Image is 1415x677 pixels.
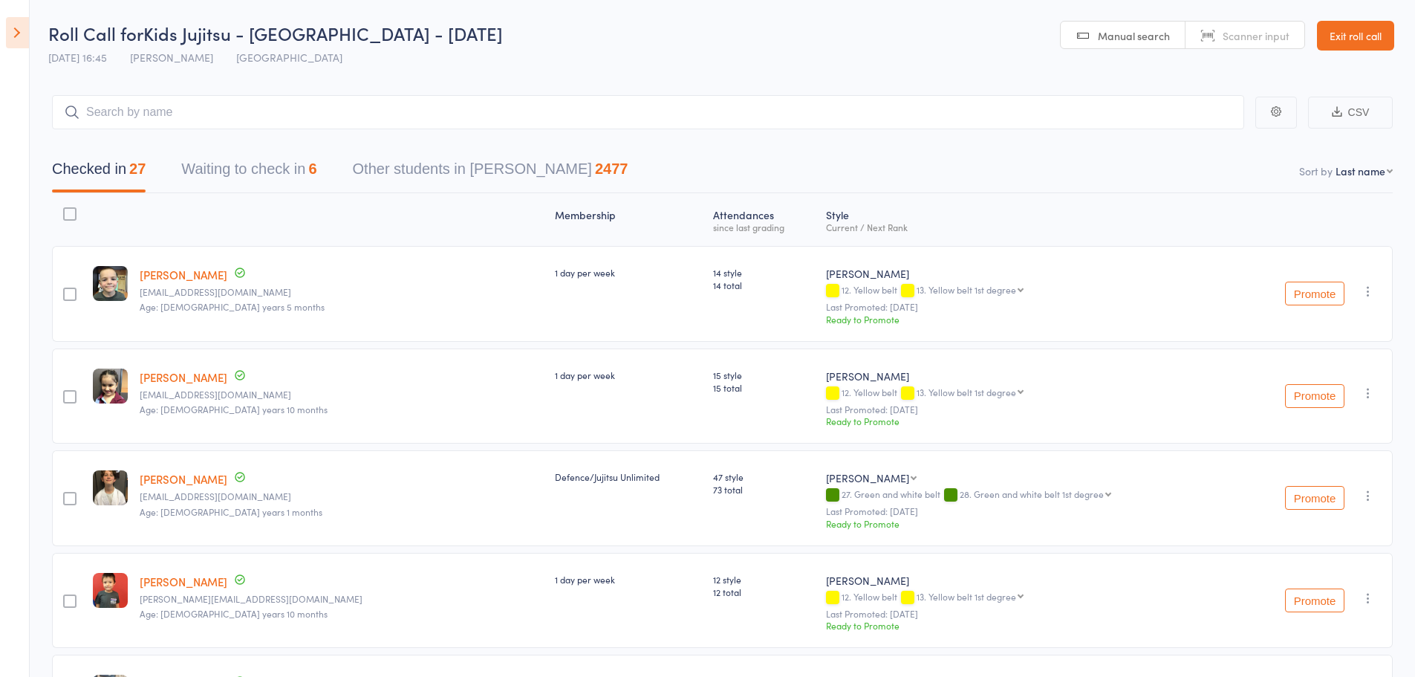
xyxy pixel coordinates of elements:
[93,266,128,301] img: image1737437062.png
[236,50,342,65] span: [GEOGRAPHIC_DATA]
[713,279,814,291] span: 14 total
[140,471,227,487] a: [PERSON_NAME]
[917,592,1016,601] div: 13. Yellow belt 1st degree
[140,594,543,604] small: sonia.li1989@hotmail.com
[826,266,1233,281] div: [PERSON_NAME]
[826,415,1233,427] div: Ready to Promote
[353,153,628,192] button: Other students in [PERSON_NAME]2477
[140,574,227,589] a: [PERSON_NAME]
[713,573,814,586] span: 12 style
[826,470,909,485] div: [PERSON_NAME]
[826,619,1233,632] div: Ready to Promote
[555,266,701,279] div: 1 day per week
[555,369,701,381] div: 1 day per week
[713,483,814,496] span: 73 total
[130,50,213,65] span: [PERSON_NAME]
[48,21,143,45] span: Roll Call for
[140,287,543,297] small: amyabbott27@hotmail.com
[1317,21,1394,51] a: Exit roll call
[181,153,316,192] button: Waiting to check in6
[713,586,814,598] span: 12 total
[52,153,146,192] button: Checked in27
[1285,486,1344,510] button: Promote
[713,222,814,232] div: since last grading
[713,470,814,483] span: 47 style
[917,387,1016,397] div: 13. Yellow belt 1st degree
[826,592,1233,604] div: 12. Yellow belt
[52,95,1244,129] input: Search by name
[917,285,1016,294] div: 13. Yellow belt 1st degree
[555,573,701,586] div: 1 day per week
[713,381,814,394] span: 15 total
[140,300,325,313] span: Age: [DEMOGRAPHIC_DATA] years 5 months
[93,573,128,608] img: image1739851566.png
[140,389,543,400] small: Mimiarguello@yahoo.com
[713,266,814,279] span: 14 style
[140,607,328,620] span: Age: [DEMOGRAPHIC_DATA] years 10 months
[826,387,1233,400] div: 12. Yellow belt
[826,489,1233,502] div: 27. Green and white belt
[140,505,322,518] span: Age: [DEMOGRAPHIC_DATA] years 1 months
[826,609,1233,619] small: Last Promoted: [DATE]
[826,369,1233,383] div: [PERSON_NAME]
[129,161,146,177] div: 27
[93,369,128,404] img: image1721631127.png
[1308,97,1393,129] button: CSV
[143,21,503,45] span: Kids Jujitsu - [GEOGRAPHIC_DATA] - [DATE]
[826,313,1233,325] div: Ready to Promote
[1223,28,1289,43] span: Scanner input
[1285,282,1344,305] button: Promote
[826,302,1233,312] small: Last Promoted: [DATE]
[308,161,316,177] div: 6
[1285,589,1344,612] button: Promote
[1336,163,1385,178] div: Last name
[1299,163,1333,178] label: Sort by
[1098,28,1170,43] span: Manual search
[48,50,107,65] span: [DATE] 16:45
[140,491,543,502] small: dwb8472@gmail.com
[826,506,1233,516] small: Last Promoted: [DATE]
[960,489,1104,499] div: 28. Green and white belt 1st degree
[820,200,1239,239] div: Style
[555,470,701,483] div: Defence/Jujitsu Unlimited
[1285,384,1344,408] button: Promote
[140,403,328,415] span: Age: [DEMOGRAPHIC_DATA] years 10 months
[826,517,1233,530] div: Ready to Promote
[713,369,814,381] span: 15 style
[595,161,628,177] div: 2477
[826,285,1233,297] div: 12. Yellow belt
[826,573,1233,588] div: [PERSON_NAME]
[826,404,1233,415] small: Last Promoted: [DATE]
[826,222,1233,232] div: Current / Next Rank
[140,267,227,282] a: [PERSON_NAME]
[707,200,820,239] div: Atten­dances
[549,200,707,239] div: Membership
[140,369,227,385] a: [PERSON_NAME]
[93,470,128,505] img: image1688540380.png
